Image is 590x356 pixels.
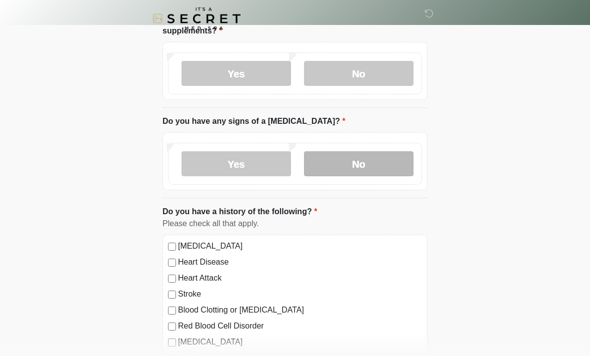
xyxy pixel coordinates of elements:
label: Yes [181,61,291,86]
label: Heart Disease [178,257,422,269]
label: No [304,61,413,86]
input: Stroke [168,291,176,299]
img: It's A Secret Med Spa Logo [152,7,240,30]
label: Heart Attack [178,273,422,285]
label: Red Blood Cell Disorder [178,321,422,333]
label: Yes [181,152,291,177]
input: Heart Attack [168,275,176,283]
label: [MEDICAL_DATA] [178,241,422,253]
label: Do you have any signs of a [MEDICAL_DATA]? [162,116,345,128]
label: Stroke [178,289,422,301]
div: Please check all that apply. [162,218,427,230]
input: Red Blood Cell Disorder [168,323,176,331]
label: Blood Clotting or [MEDICAL_DATA] [178,305,422,317]
input: Heart Disease [168,259,176,267]
label: Do you have a history of the following? [162,206,317,218]
label: No [304,152,413,177]
label: [MEDICAL_DATA] [178,337,422,349]
input: [MEDICAL_DATA] [168,339,176,347]
input: Blood Clotting or [MEDICAL_DATA] [168,307,176,315]
input: [MEDICAL_DATA] [168,243,176,251]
